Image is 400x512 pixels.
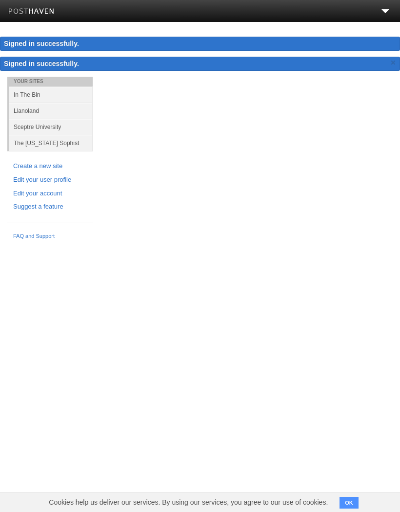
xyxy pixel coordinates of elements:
[39,492,338,512] span: Cookies help us deliver our services. By using our services, you agree to our use of cookies.
[13,189,87,199] a: Edit your account
[13,175,87,185] a: Edit your user profile
[9,119,93,135] a: Sceptre University
[9,86,93,103] a: In The Bin
[340,497,359,509] button: OK
[389,57,398,69] a: ×
[9,103,93,119] a: Llanoland
[4,60,79,67] span: Signed in successfully.
[13,232,87,241] a: FAQ and Support
[8,8,55,16] img: Posthaven-bar
[13,202,87,212] a: Suggest a feature
[7,77,93,86] li: Your Sites
[9,135,93,151] a: The [US_STATE] Sophist
[13,161,87,171] a: Create a new site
